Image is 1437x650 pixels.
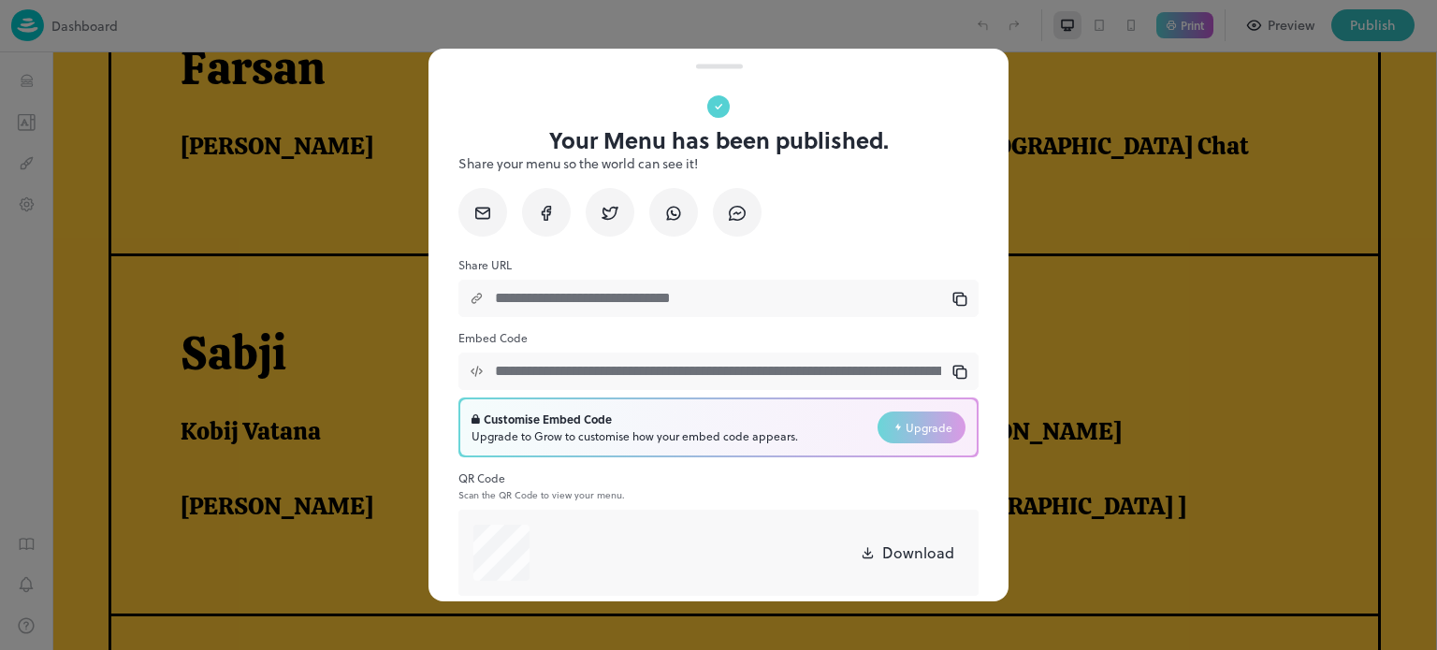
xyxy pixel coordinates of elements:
[128,364,269,395] span: Kobij Vatana
[458,469,979,487] p: QR Code
[458,489,979,500] p: Scan the QR Code to view your menu.
[710,364,1069,395] span: Ringan Bataka [PERSON_NAME]
[458,328,979,347] p: Embed Code
[882,542,954,564] p: Download
[458,153,979,173] p: Share your menu so the world can see it!
[458,255,979,274] p: Share URL
[472,411,798,427] div: Customise Embed Code
[128,439,321,469] span: [PERSON_NAME]
[1243,155,1383,295] img: 1718977755095vy7gqs5mm3.png%3Ft%3D1718977746044
[472,427,798,444] div: Upgrade to Grow to customise how your embed code appears.
[549,127,889,153] p: Your Menu has been published.
[906,419,952,436] span: Upgrade
[516,79,766,109] span: Sous [PERSON_NAME]
[905,79,1197,109] span: [GEOGRAPHIC_DATA] Chat
[710,439,1134,469] span: Mag Masala [ [DEMOGRAPHIC_DATA] ]
[128,273,1270,330] p: Sabji
[128,79,321,109] span: [PERSON_NAME]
